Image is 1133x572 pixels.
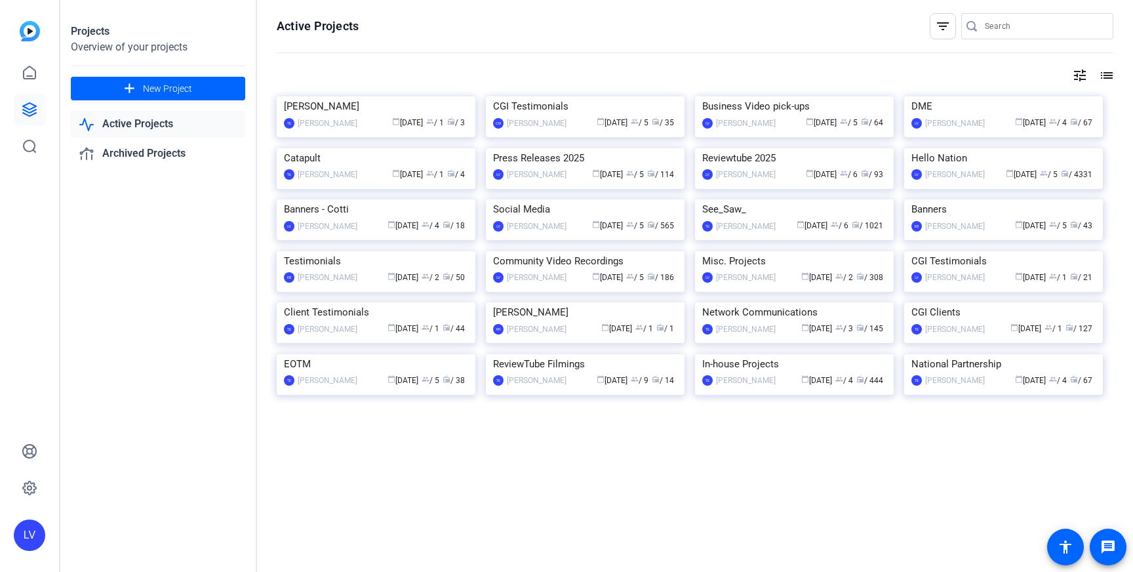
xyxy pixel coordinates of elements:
[702,354,886,374] div: In-house Projects
[493,148,677,168] div: Press Releases 2025
[1070,376,1092,385] span: / 67
[1006,170,1037,179] span: [DATE]
[493,375,504,386] div: TE
[284,354,468,374] div: EOTM
[806,117,814,125] span: calendar_today
[1015,376,1046,385] span: [DATE]
[702,96,886,116] div: Business Video pick-ups
[1015,118,1046,127] span: [DATE]
[426,170,444,179] span: / 1
[284,169,294,180] div: TE
[831,220,839,228] span: group
[1049,272,1057,280] span: group
[861,169,869,177] span: radio
[277,18,359,34] h1: Active Projects
[716,271,776,284] div: [PERSON_NAME]
[1049,220,1057,228] span: group
[493,199,677,219] div: Social Media
[1015,221,1046,230] span: [DATE]
[443,376,465,385] span: / 38
[1070,221,1092,230] span: / 43
[702,169,713,180] div: LV
[835,376,853,385] span: / 4
[840,170,858,179] span: / 6
[507,374,566,387] div: [PERSON_NAME]
[806,170,837,179] span: [DATE]
[493,96,677,116] div: CGI Testimonials
[835,324,853,333] span: / 3
[626,220,634,228] span: group
[426,118,444,127] span: / 1
[911,375,922,386] div: TE
[702,302,886,322] div: Network Communications
[443,221,465,230] span: / 18
[1061,170,1092,179] span: / 4331
[925,168,985,181] div: [PERSON_NAME]
[835,323,843,331] span: group
[911,169,922,180] div: LV
[284,199,468,219] div: Banners - Cotti
[652,117,660,125] span: radio
[1065,323,1073,331] span: radio
[298,220,357,233] div: [PERSON_NAME]
[702,324,713,335] div: TE
[443,273,465,282] span: / 50
[601,324,632,333] span: [DATE]
[716,220,776,233] div: [PERSON_NAME]
[422,221,439,230] span: / 4
[911,302,1096,322] div: CGI Clients
[911,118,922,129] div: LV
[801,273,832,282] span: [DATE]
[656,324,674,333] span: / 1
[1049,273,1067,282] span: / 1
[1070,220,1078,228] span: radio
[1015,220,1023,228] span: calendar_today
[806,118,837,127] span: [DATE]
[493,272,504,283] div: LV
[861,118,883,127] span: / 64
[601,323,609,331] span: calendar_today
[702,221,713,232] div: TE
[647,170,674,179] span: / 114
[911,251,1096,271] div: CGI Testimonials
[911,272,922,283] div: LV
[507,220,566,233] div: [PERSON_NAME]
[447,170,465,179] span: / 4
[702,251,886,271] div: Misc. Projects
[1049,221,1067,230] span: / 5
[493,118,504,129] div: CM
[656,323,664,331] span: radio
[647,273,674,282] span: / 186
[447,118,465,127] span: / 3
[284,148,468,168] div: Catapult
[426,169,434,177] span: group
[935,18,951,34] mat-icon: filter_list
[392,117,400,125] span: calendar_today
[925,117,985,130] div: [PERSON_NAME]
[493,354,677,374] div: ReviewTube Filmings
[925,220,985,233] div: [PERSON_NAME]
[493,221,504,232] div: LV
[911,354,1096,374] div: National Partnership
[388,376,418,385] span: [DATE]
[388,273,418,282] span: [DATE]
[801,323,809,331] span: calendar_today
[702,199,886,219] div: See_Saw_
[840,169,848,177] span: group
[631,376,648,385] span: / 9
[626,169,634,177] span: group
[925,323,985,336] div: [PERSON_NAME]
[284,324,294,335] div: TE
[861,117,869,125] span: radio
[443,323,450,331] span: radio
[1072,68,1088,83] mat-icon: tune
[631,375,639,383] span: group
[447,169,455,177] span: radio
[840,117,848,125] span: group
[702,272,713,283] div: LV
[507,117,566,130] div: [PERSON_NAME]
[1049,117,1057,125] span: group
[592,170,623,179] span: [DATE]
[911,96,1096,116] div: DME
[298,168,357,181] div: [PERSON_NAME]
